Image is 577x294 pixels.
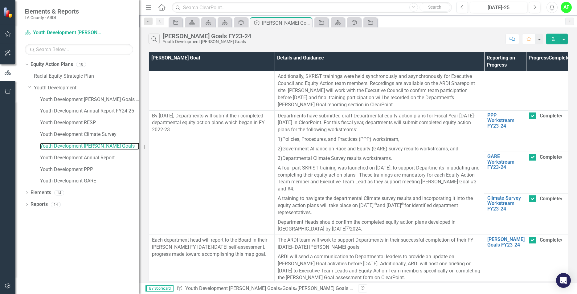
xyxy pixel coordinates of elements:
a: [PERSON_NAME] Goals FY23-24 [487,237,525,247]
td: Double-Click to Edit [275,110,484,235]
td: Double-Click to Edit [275,235,484,284]
a: PPP Workstream FY23-24 [487,112,523,129]
p: Each department head will report to the Board in their [PERSON_NAME] FY [DATE]-[DATE] self-assess... [152,237,271,258]
td: Double-Click to Edit Right Click for Context Menu [484,193,526,235]
p: Department Heads should confirm the completed equity action plans developed in [GEOGRAPHIC_DATA] ... [278,218,481,233]
td: Double-Click to Edit [526,110,568,152]
td: Double-Click to Edit Right Click for Context Menu [484,235,526,284]
a: Reports [31,201,48,208]
p: A four-part SKRIST training was launched on [DATE], to support Departments in updating and comple... [278,163,481,194]
a: Youth Development Annual Report [40,154,139,161]
td: Double-Click to Edit [149,235,275,284]
a: Youth Development [PERSON_NAME] Goals [25,29,102,36]
p: 3) Departmental Climate Survey results workstreams. [278,154,481,163]
td: Double-Click to Edit [149,110,275,235]
div: 14 [54,190,64,195]
a: Youth Development RESP [40,119,139,126]
div: 14 [51,202,61,207]
a: Racial Equity Strategic Plan [34,73,139,80]
p: The ARDI team will work to support Departments in their successful completion of their FY [DATE]-... [278,237,481,252]
button: AF [561,2,572,13]
a: Youth Development Annual Report FY24-25 [40,108,139,115]
td: Double-Click to Edit [526,152,568,194]
p: By [DATE], Departments will submit their completed departmental equity action plans which began i... [152,112,271,134]
div: Open Intercom Messenger [556,273,571,288]
a: Goals [282,285,295,291]
div: [PERSON_NAME] Goals FY23-24 [297,285,368,291]
sup: th [401,202,404,206]
div: [PERSON_NAME] Goals FY23-24 [163,33,251,39]
span: Search [428,5,441,10]
small: LA County - ARDI [25,15,79,20]
a: Equity Action Plans [31,61,73,68]
p: Additionally, SKRIST trainings were held synchronously and asynchronously for Executive Council a... [278,72,481,108]
a: Youth Development PPP [40,166,139,173]
div: [PERSON_NAME] Goals FY23-24 [262,19,310,27]
a: Youth Development [PERSON_NAME] Goals [40,143,139,150]
p: 1) Policies, Procedures, and Practices (PPP) workstream, [278,135,481,144]
span: By Scorecard [145,285,174,292]
div: Youth Development [PERSON_NAME] Goals [163,39,251,44]
a: GARE Workstream FY23-24 [487,154,523,170]
a: Elements [31,189,51,196]
a: Youth Development GARE [40,178,139,185]
td: Double-Click to Edit [526,235,568,284]
a: Climate Survey Workstream FY23-24 [487,195,523,212]
td: Double-Click to Edit [526,193,568,235]
td: Double-Click to Edit Right Click for Context Menu [484,110,526,152]
input: Search ClearPoint... [172,2,452,13]
div: 10 [76,62,86,67]
div: » » [177,285,354,292]
p: 2) Government Alliance on Race and Equity (GARE) survey results workstreams, and [278,144,481,154]
input: Search Below... [25,44,133,55]
a: Youth Development [34,84,139,92]
sup: th [346,225,350,230]
p: A training to navigate the departmental Climate survey results and incorporating it into the equi... [278,194,481,218]
span: Elements & Reports [25,8,79,15]
button: [DATE]-25 [470,2,527,13]
a: Youth Development Climate Survey [40,131,139,138]
a: Youth Development [PERSON_NAME] Goals FY24-25 [40,96,139,103]
button: Search [419,3,450,12]
p: Departments have submitted draft Departmental equity action plans for Fiscal Year [DATE]-[DATE] i... [278,112,481,135]
sup: th [374,202,377,206]
p: ARDI will send a communication to Departmental leaders to provide an update on [PERSON_NAME] Goal... [278,252,481,281]
a: Youth Development [PERSON_NAME] Goals [185,285,280,291]
div: [DATE]-25 [472,4,525,11]
img: ClearPoint Strategy [3,7,14,18]
td: Double-Click to Edit Right Click for Context Menu [484,152,526,194]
